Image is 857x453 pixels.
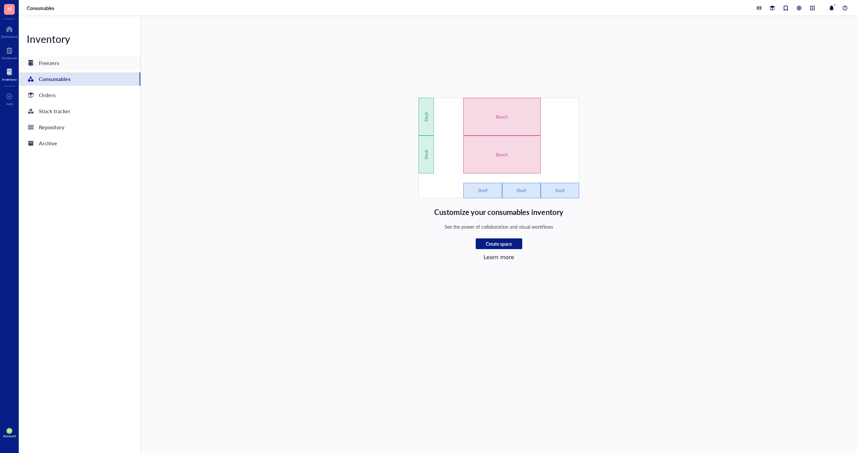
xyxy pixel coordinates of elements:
div: See the power of collaboration and visual workflows [445,223,553,230]
span: Create space [486,241,512,247]
img: Empty state [418,98,579,198]
a: Repository [19,121,140,134]
div: Notebook [2,56,17,60]
a: Freezers [19,56,140,70]
a: Orders [19,88,140,102]
span: H [7,4,11,13]
div: Inventory [2,77,17,81]
a: Stock tracker [19,104,140,118]
div: Stock tracker [39,106,71,116]
span: EP [8,429,11,433]
div: Archive [39,139,57,148]
a: Consumables [27,5,56,11]
a: Notebook [2,45,17,60]
div: Repository [39,123,64,132]
div: Consumables [39,74,71,84]
div: Freezers [39,58,59,68]
a: Consumables [19,72,140,86]
div: Add [6,102,13,106]
a: Archive [19,137,140,150]
a: Learn more [483,254,514,260]
button: Create space [476,238,522,249]
a: Dashboard [1,24,18,39]
div: Inventory [19,32,140,46]
div: Dashboard [1,34,18,39]
div: Account [3,434,16,438]
div: Customize your consumables inventory [434,206,563,218]
a: Inventory [2,67,17,81]
div: Orders [39,90,56,100]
